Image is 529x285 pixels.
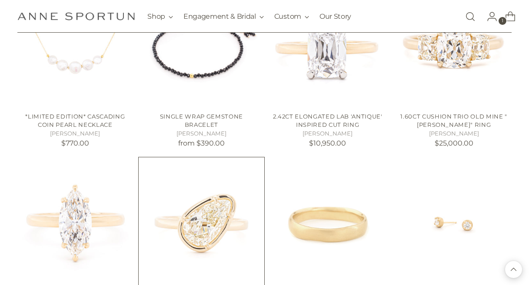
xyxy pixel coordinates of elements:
a: Go to the account page [480,8,497,25]
a: Open cart modal [498,8,516,25]
a: Wonky 6mm Wide Band [270,163,385,278]
h5: [PERSON_NAME] [270,129,385,138]
img: Wonky 4mm Wide Band - Anne Sportun Fine Jewellery [270,163,385,278]
button: Engagement & Bridal [183,7,264,26]
a: Single Wrap Gemstone Bracelet [160,113,243,129]
button: Back to top [505,261,522,278]
a: 1.60ct Cushion Trio Old Mine "[PERSON_NAME]" Ring [400,113,507,129]
span: 1 [499,17,506,25]
a: Anne Sportun Fine Jewellery [17,12,135,20]
span: $25,000.00 [435,139,473,147]
p: from $390.00 [144,138,259,149]
a: Tilted 2.01ct Old Mine Vintage Pear Diamond Ring [144,163,259,278]
a: Open search modal [462,8,479,25]
h5: [PERSON_NAME] [396,129,511,138]
span: $10,950.00 [309,139,346,147]
button: Shop [147,7,173,26]
a: 1.84ct Marquise Lab Diamond Ring [17,163,133,278]
a: 0.32ct Diamond Festival Studs [396,163,511,278]
span: $770.00 [61,139,89,147]
h5: [PERSON_NAME] [144,129,259,138]
h5: [PERSON_NAME] [17,129,133,138]
a: 2.42ct Elongated Lab 'Antique' Inspired Cut Ring [273,113,383,129]
a: Our Story [319,7,351,26]
a: *Limited Edition* Cascading Coin Pearl Necklace [25,113,125,129]
button: Custom [274,7,309,26]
